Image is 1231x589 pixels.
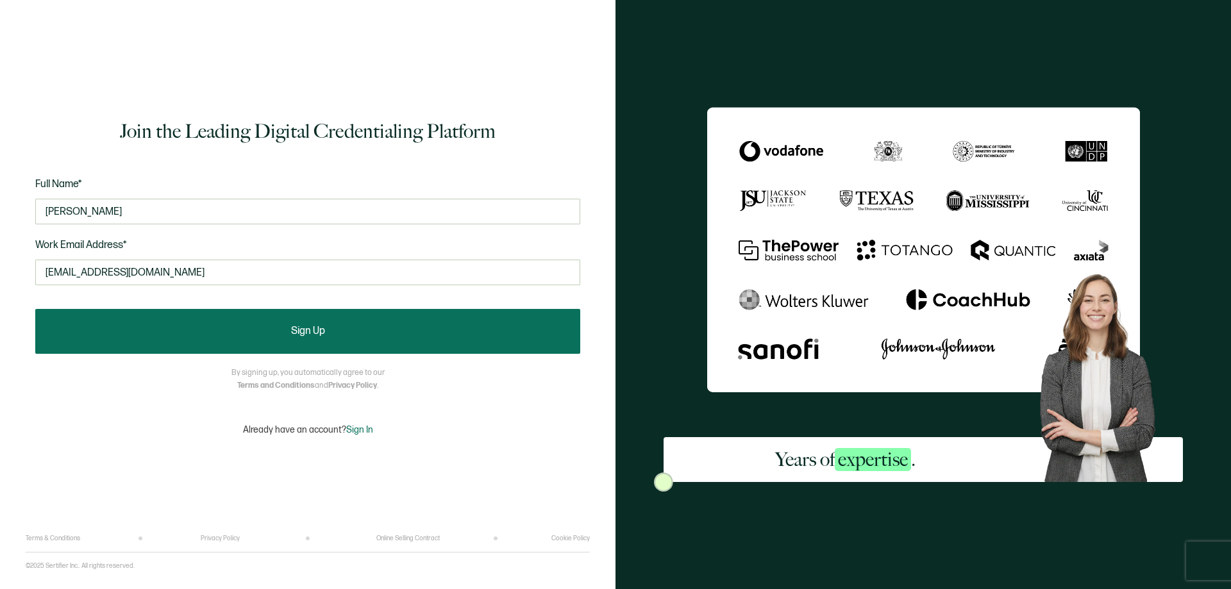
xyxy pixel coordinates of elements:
span: expertise [835,448,911,471]
img: Sertifier Signup - Years of <span class="strong-h">expertise</span>. [707,107,1140,392]
h2: Years of . [775,447,916,472]
input: Jane Doe [35,199,580,224]
button: Sign Up [35,309,580,354]
a: Terms & Conditions [26,535,80,542]
a: Terms and Conditions [237,381,315,390]
p: ©2025 Sertifier Inc.. All rights reserved. [26,562,135,570]
img: Sertifier Signup - Years of <span class="strong-h">expertise</span>. Hero [1027,263,1183,482]
a: Privacy Policy [201,535,240,542]
p: Already have an account? [243,424,373,435]
span: Work Email Address* [35,239,127,251]
a: Privacy Policy [328,381,377,390]
a: Cookie Policy [551,535,590,542]
span: Full Name* [35,178,82,190]
img: Sertifier Signup [654,472,673,492]
span: Sign In [346,424,373,435]
h1: Join the Leading Digital Credentialing Platform [120,119,496,144]
p: By signing up, you automatically agree to our and . [231,367,385,392]
a: Online Selling Contract [376,535,440,542]
span: Sign Up [291,326,325,336]
input: Enter your work email address [35,260,580,285]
